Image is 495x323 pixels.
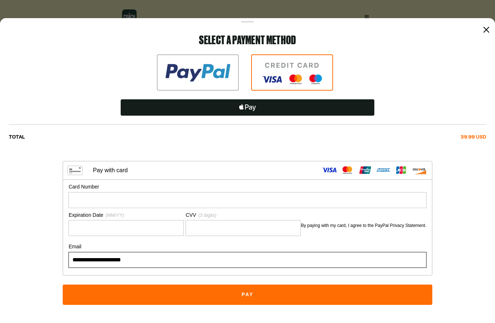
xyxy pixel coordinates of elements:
div: CVV [186,212,301,219]
a: By paying with my card, I agree to the PayPal Privacy Statement. [301,223,426,228]
img: icon [237,102,258,113]
span: TOTAL [9,133,25,141]
iframe: Secure Credit Card Frame - CVV [189,220,298,236]
div: Email [68,243,426,250]
span: (3 digits) [198,212,216,218]
p: Select a payment method [9,34,486,46]
span: (MM/YY) [105,212,124,218]
iframe: Secure Credit Card Frame - Credit Card Number [72,192,423,208]
div: Card Number [68,183,426,191]
span: 39.99 USD [461,133,486,141]
img: icon [251,54,333,91]
input: Email [72,252,423,268]
div: Expiration Date [68,212,184,219]
button: Pay [63,285,432,305]
div: Pay with card [93,167,128,174]
img: icon [157,54,239,91]
iframe: Secure Credit Card Frame - Expiration Date [72,220,180,236]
